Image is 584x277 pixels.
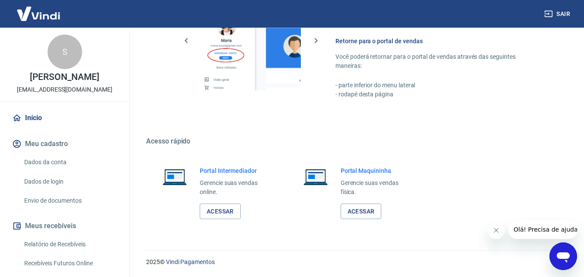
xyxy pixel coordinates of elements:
p: [PERSON_NAME] [30,73,99,82]
h6: Retorne para o portal de vendas [335,37,543,45]
p: Você poderá retornar para o portal de vendas através das seguintes maneiras: [335,52,543,70]
a: Acessar [341,204,382,220]
iframe: Mensagem da empresa [508,220,577,239]
iframe: Fechar mensagem [488,222,505,239]
p: Gerencie suas vendas física. [341,178,412,197]
p: - parte inferior do menu lateral [335,81,543,90]
p: [EMAIL_ADDRESS][DOMAIN_NAME] [17,85,112,94]
span: Olá! Precisa de ajuda? [5,6,73,13]
a: Dados de login [21,173,119,191]
a: Vindi Pagamentos [166,258,215,265]
a: Início [10,108,119,127]
a: Recebíveis Futuros Online [21,255,119,272]
p: Gerencie suas vendas online. [200,178,271,197]
img: Vindi [10,0,67,27]
a: Dados da conta [21,153,119,171]
p: - rodapé desta página [335,90,543,99]
button: Sair [543,6,574,22]
h5: Acesso rápido [146,137,563,146]
a: Acessar [200,204,241,220]
button: Meu cadastro [10,134,119,153]
iframe: Botão para abrir a janela de mensagens [549,242,577,270]
a: Relatório de Recebíveis [21,236,119,253]
p: 2025 © [146,258,563,267]
img: Imagem de um notebook aberto [156,166,193,187]
a: Envio de documentos [21,192,119,210]
h6: Portal Maquininha [341,166,412,175]
div: S [48,35,82,69]
img: Imagem de um notebook aberto [297,166,334,187]
button: Meus recebíveis [10,217,119,236]
h6: Portal Intermediador [200,166,271,175]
